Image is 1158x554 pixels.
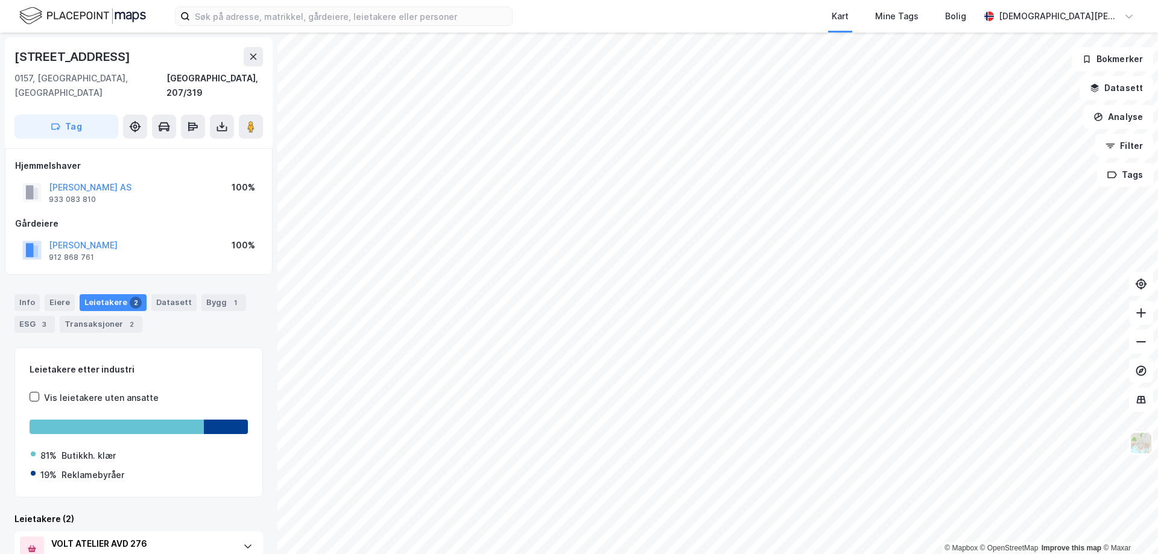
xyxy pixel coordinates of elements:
[999,9,1119,24] div: [DEMOGRAPHIC_DATA][PERSON_NAME]
[60,316,142,333] div: Transaksjoner
[1072,47,1153,71] button: Bokmerker
[62,468,124,482] div: Reklamebyråer
[1095,134,1153,158] button: Filter
[1080,76,1153,100] button: Datasett
[201,294,246,311] div: Bygg
[51,537,231,551] div: VOLT ATELIER AVD 276
[62,449,116,463] div: Butikkh. klær
[45,294,75,311] div: Eiere
[1130,432,1153,455] img: Z
[232,180,255,195] div: 100%
[1083,105,1153,129] button: Analyse
[1042,544,1101,552] a: Improve this map
[44,391,159,405] div: Vis leietakere uten ansatte
[14,512,263,526] div: Leietakere (2)
[15,216,262,231] div: Gårdeiere
[14,316,55,333] div: ESG
[19,5,146,27] img: logo.f888ab2527a4732fd821a326f86c7f29.svg
[40,449,57,463] div: 81%
[190,7,512,25] input: Søk på adresse, matrikkel, gårdeiere, leietakere eller personer
[229,297,241,309] div: 1
[14,71,166,100] div: 0157, [GEOGRAPHIC_DATA], [GEOGRAPHIC_DATA]
[1098,496,1158,554] iframe: Chat Widget
[14,47,133,66] div: [STREET_ADDRESS]
[875,9,919,24] div: Mine Tags
[945,9,966,24] div: Bolig
[80,294,147,311] div: Leietakere
[166,71,263,100] div: [GEOGRAPHIC_DATA], 207/319
[14,115,118,139] button: Tag
[1097,163,1153,187] button: Tags
[125,318,138,330] div: 2
[30,362,248,377] div: Leietakere etter industri
[944,544,978,552] a: Mapbox
[832,9,849,24] div: Kart
[49,195,96,204] div: 933 083 810
[151,294,197,311] div: Datasett
[980,544,1039,552] a: OpenStreetMap
[38,318,50,330] div: 3
[49,253,94,262] div: 912 868 761
[232,238,255,253] div: 100%
[40,468,57,482] div: 19%
[14,294,40,311] div: Info
[15,159,262,173] div: Hjemmelshaver
[130,297,142,309] div: 2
